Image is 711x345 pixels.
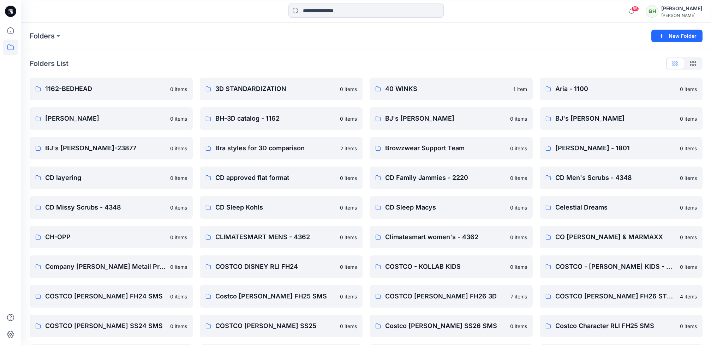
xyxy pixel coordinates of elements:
[540,107,703,130] a: BJ's [PERSON_NAME]0 items
[170,204,187,211] p: 0 items
[385,202,506,212] p: CD Sleep Macys
[200,137,363,159] a: Bra styles for 3D comparison2 items
[540,78,703,100] a: Aria - 11000 items
[45,114,166,123] p: [PERSON_NAME]
[680,322,697,330] p: 0 items
[30,137,193,159] a: BJ's [PERSON_NAME]-238770 items
[510,145,527,152] p: 0 items
[555,143,676,153] p: [PERSON_NAME] - 1801
[215,232,336,242] p: CLIMATESMART MENS - 4362
[45,173,166,183] p: CD layering
[200,255,363,278] a: COSTCO DISNEY RLI FH240 items
[30,167,193,189] a: CD layering0 items
[30,226,193,248] a: CH-OPP0 items
[540,196,703,219] a: Celestial Dreams0 items
[370,255,533,278] a: COSTCO - KOLLAB KIDS0 items
[555,114,676,123] p: BJ's [PERSON_NAME]
[370,167,533,189] a: CD Family Jammies - 22200 items
[540,167,703,189] a: CD Men's Scrubs - 43480 items
[370,285,533,308] a: COSTCO [PERSON_NAME] FH26 3D7 items
[510,174,527,182] p: 0 items
[170,234,187,241] p: 0 items
[370,196,533,219] a: CD Sleep Macys0 items
[200,78,363,100] a: 3D STANDARDIZATION0 items
[215,173,336,183] p: CD approved flat format
[661,13,702,18] div: [PERSON_NAME]
[646,5,658,18] div: GH
[340,145,357,152] p: 2 items
[340,234,357,241] p: 0 items
[555,321,676,331] p: Costco Character RLI FH25 SMS
[170,145,187,152] p: 0 items
[30,285,193,308] a: COSTCO [PERSON_NAME] FH24 SMS0 items
[680,115,697,122] p: 0 items
[631,6,639,12] span: 55
[45,84,166,94] p: 1162-BEDHEAD
[170,322,187,330] p: 0 items
[30,58,68,69] p: Folders List
[555,202,676,212] p: Celestial Dreams
[200,167,363,189] a: CD approved flat format0 items
[385,84,509,94] p: 40 WINKS
[30,315,193,337] a: COSTCO [PERSON_NAME] SS24 SMS0 items
[540,255,703,278] a: COSTCO - [PERSON_NAME] KIDS - DESIGN USE0 items
[555,84,676,94] p: Aria - 1100
[661,4,702,13] div: [PERSON_NAME]
[385,114,506,123] p: BJ's [PERSON_NAME]
[45,202,166,212] p: CD Missy Scrubs - 4348
[680,85,697,93] p: 0 items
[200,226,363,248] a: CLIMATESMART MENS - 43620 items
[45,143,166,153] p: BJ's [PERSON_NAME]-23877
[45,262,166,272] p: Company [PERSON_NAME] Metail Project
[215,84,336,94] p: 3D STANDARDIZATION
[540,315,703,337] a: Costco Character RLI FH25 SMS0 items
[651,30,703,42] button: New Folder
[385,143,506,153] p: Browzwear Support Team
[200,196,363,219] a: CD Sleep Kohls0 items
[510,234,527,241] p: 0 items
[680,293,697,300] p: 4 items
[30,78,193,100] a: 1162-BEDHEAD0 items
[385,321,506,331] p: Costco [PERSON_NAME] SS26 SMS
[370,107,533,130] a: BJ's [PERSON_NAME]0 items
[215,321,336,331] p: COSTCO [PERSON_NAME] SS25
[30,107,193,130] a: [PERSON_NAME]0 items
[45,291,166,301] p: COSTCO [PERSON_NAME] FH24 SMS
[170,85,187,93] p: 0 items
[555,232,676,242] p: CO [PERSON_NAME] & MARMAXX
[385,232,506,242] p: Climatesmart women's - 4362
[680,145,697,152] p: 0 items
[540,137,703,159] a: [PERSON_NAME] - 18010 items
[555,262,676,272] p: COSTCO - [PERSON_NAME] KIDS - DESIGN USE
[45,232,166,242] p: CH-OPP
[370,315,533,337] a: Costco [PERSON_NAME] SS26 SMS0 items
[680,234,697,241] p: 0 items
[170,115,187,122] p: 0 items
[170,263,187,271] p: 0 items
[340,115,357,122] p: 0 items
[555,173,676,183] p: CD Men's Scrubs - 4348
[513,85,527,93] p: 1 item
[385,291,506,301] p: COSTCO [PERSON_NAME] FH26 3D
[680,204,697,211] p: 0 items
[680,174,697,182] p: 0 items
[385,262,506,272] p: COSTCO - KOLLAB KIDS
[510,204,527,211] p: 0 items
[370,78,533,100] a: 40 WINKS1 item
[340,204,357,211] p: 0 items
[340,263,357,271] p: 0 items
[340,85,357,93] p: 0 items
[45,321,166,331] p: COSTCO [PERSON_NAME] SS24 SMS
[510,293,527,300] p: 7 items
[370,226,533,248] a: Climatesmart women's - 43620 items
[30,255,193,278] a: Company [PERSON_NAME] Metail Project0 items
[30,31,55,41] p: Folders
[555,291,676,301] p: COSTCO [PERSON_NAME] FH26 STYLE 12-5543
[385,173,506,183] p: CD Family Jammies - 2220
[340,174,357,182] p: 0 items
[340,322,357,330] p: 0 items
[215,114,336,123] p: BH-3D catalog - 1162
[540,285,703,308] a: COSTCO [PERSON_NAME] FH26 STYLE 12-55434 items
[510,263,527,271] p: 0 items
[170,293,187,300] p: 0 items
